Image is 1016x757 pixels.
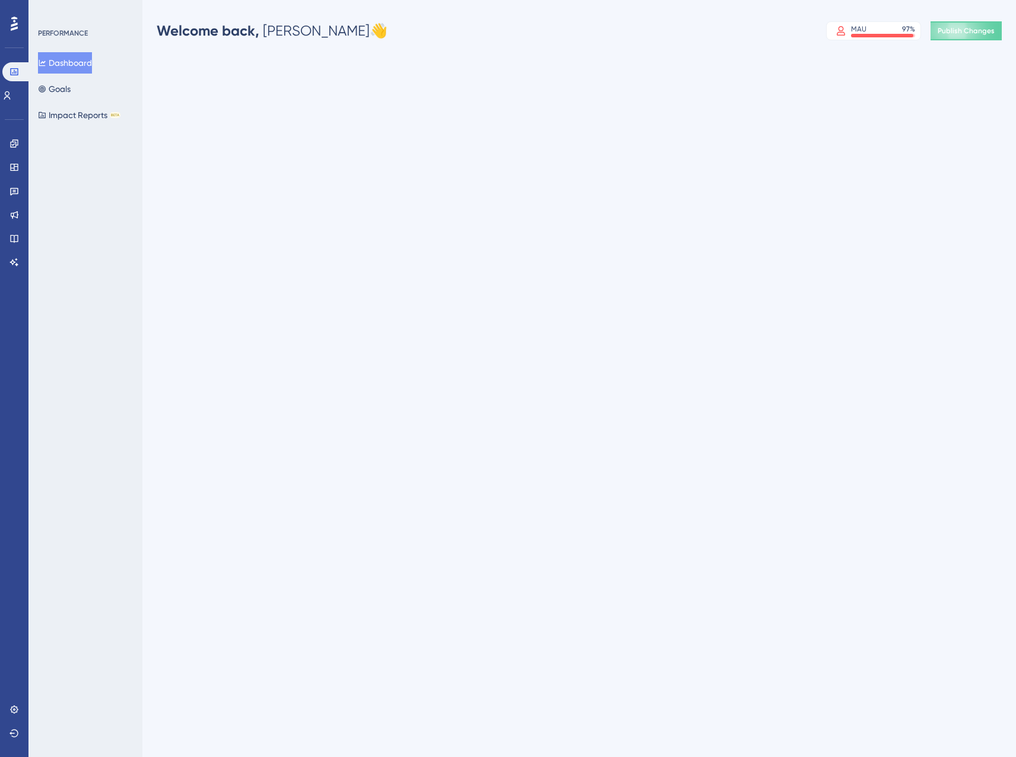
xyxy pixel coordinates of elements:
div: PERFORMANCE [38,28,88,38]
div: MAU [851,24,866,34]
div: 97 % [902,24,915,34]
div: [PERSON_NAME] 👋 [157,21,388,40]
span: Welcome back, [157,22,259,39]
button: Goals [38,78,71,100]
button: Impact ReportsBETA [38,104,120,126]
button: Publish Changes [931,21,1002,40]
div: BETA [110,112,120,118]
span: Publish Changes [938,26,995,36]
button: Dashboard [38,52,92,74]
